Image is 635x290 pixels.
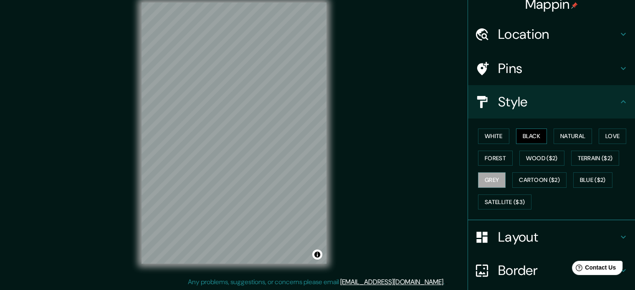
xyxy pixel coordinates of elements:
[573,172,612,188] button: Blue ($2)
[571,151,620,166] button: Terrain ($2)
[554,129,592,144] button: Natural
[498,60,618,77] h4: Pins
[468,18,635,51] div: Location
[340,277,443,286] a: [EMAIL_ADDRESS][DOMAIN_NAME]
[478,129,509,144] button: White
[599,129,626,144] button: Love
[445,277,446,287] div: .
[498,26,618,43] h4: Location
[498,262,618,279] h4: Border
[498,93,618,110] h4: Style
[498,229,618,245] h4: Layout
[478,194,531,210] button: Satellite ($3)
[512,172,567,188] button: Cartoon ($2)
[188,277,445,287] p: Any problems, suggestions, or concerns please email .
[478,151,513,166] button: Forest
[468,85,635,119] div: Style
[468,52,635,85] div: Pins
[519,151,564,166] button: Wood ($2)
[516,129,547,144] button: Black
[561,257,626,281] iframe: Help widget launcher
[446,277,448,287] div: .
[571,2,578,9] img: pin-icon.png
[312,250,322,260] button: Toggle attribution
[478,172,506,188] button: Grey
[142,3,326,264] canvas: Map
[468,220,635,254] div: Layout
[468,254,635,287] div: Border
